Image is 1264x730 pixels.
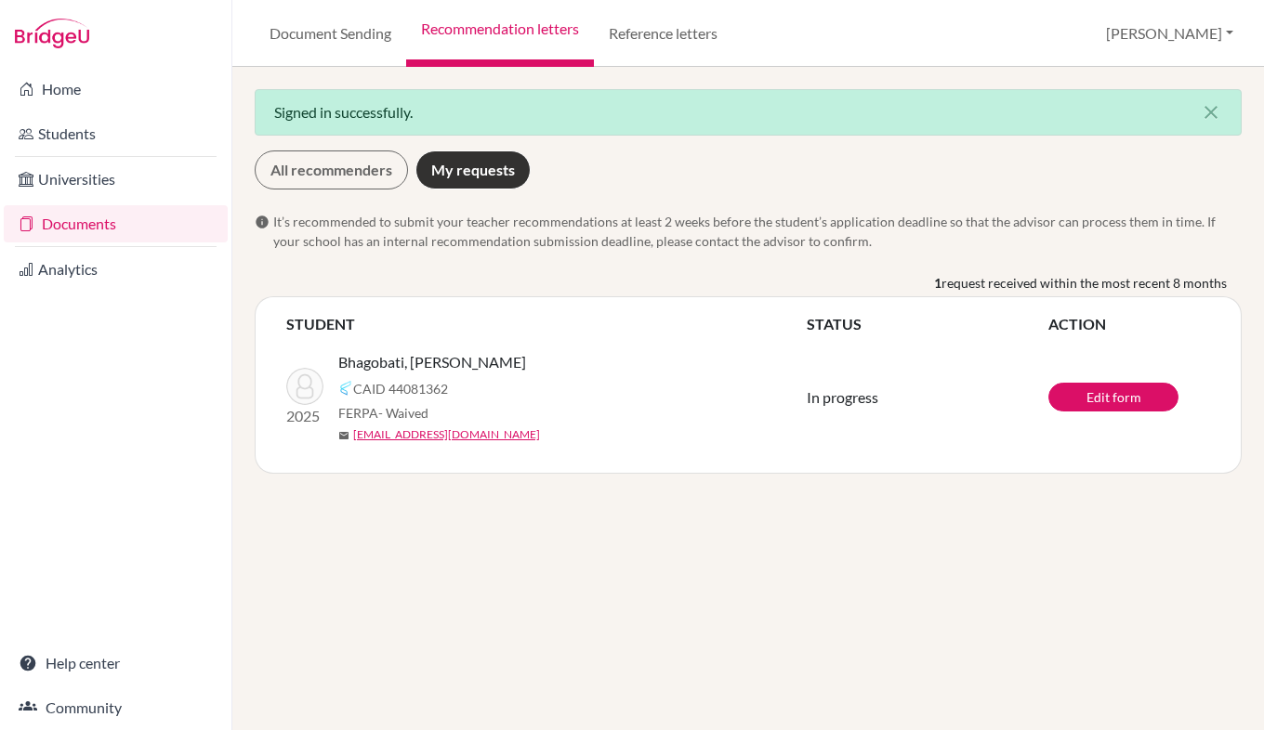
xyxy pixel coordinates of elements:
span: request received within the most recent 8 months [941,273,1227,293]
span: FERPA [338,403,428,423]
span: CAID 44081362 [353,379,448,398]
b: 1 [934,273,941,293]
button: Close [1181,90,1241,135]
a: Help center [4,645,228,682]
th: ACTION [1047,312,1211,336]
a: All recommenders [255,150,408,189]
a: Analytics [4,251,228,288]
span: In progress [807,388,878,406]
span: Bhagobati, [PERSON_NAME] [338,351,526,373]
p: 2025 [286,405,323,427]
img: Bhagobati, Henry [286,368,323,405]
button: [PERSON_NAME] [1098,16,1242,51]
span: It’s recommended to submit your teacher recommendations at least 2 weeks before the student’s app... [273,212,1242,251]
a: [EMAIL_ADDRESS][DOMAIN_NAME] [353,426,540,443]
span: info [255,215,270,229]
i: close [1200,101,1222,124]
a: Community [4,689,228,726]
a: My requests [415,150,531,189]
th: STATUS [806,312,1047,336]
th: STUDENT [285,312,806,336]
a: Home [4,71,228,108]
a: Universities [4,161,228,198]
div: Signed in successfully. [255,89,1242,136]
img: Bridge-U [15,19,89,48]
span: mail [338,430,349,441]
a: Edit form [1048,383,1178,411]
a: Documents [4,205,228,242]
span: - Waived [378,405,428,421]
img: Common App logo [338,381,353,396]
a: Students [4,115,228,152]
